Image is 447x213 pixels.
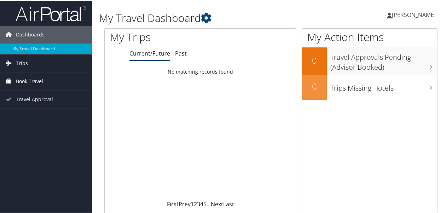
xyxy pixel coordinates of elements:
[330,79,437,92] h3: Trips Missing Hotels
[302,47,437,74] a: 0Travel Approvals Pending (Advisor Booked)
[330,48,437,71] h3: Travel Approvals Pending (Advisor Booked)
[387,4,443,25] a: [PERSON_NAME]
[175,49,187,57] a: Past
[392,10,436,18] span: [PERSON_NAME]
[302,29,437,44] h1: My Action Items
[302,74,437,99] a: 0Trips Missing Hotels
[200,200,203,207] a: 4
[16,5,86,21] img: airportal-logo.png
[223,200,234,207] a: Last
[105,65,296,77] td: No matching records found
[167,200,179,207] a: First
[16,72,43,90] span: Book Travel
[16,54,28,71] span: Trips
[179,200,191,207] a: Prev
[203,200,207,207] a: 5
[99,10,328,25] h1: My Travel Dashboard
[110,29,211,44] h1: My Trips
[16,90,53,108] span: Travel Approval
[211,200,223,207] a: Next
[302,80,327,92] h2: 0
[16,25,45,43] span: Dashboards
[197,200,200,207] a: 3
[129,49,170,57] a: Current/Future
[207,200,211,207] span: …
[302,54,327,66] h2: 0
[191,200,194,207] a: 1
[194,200,197,207] a: 2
